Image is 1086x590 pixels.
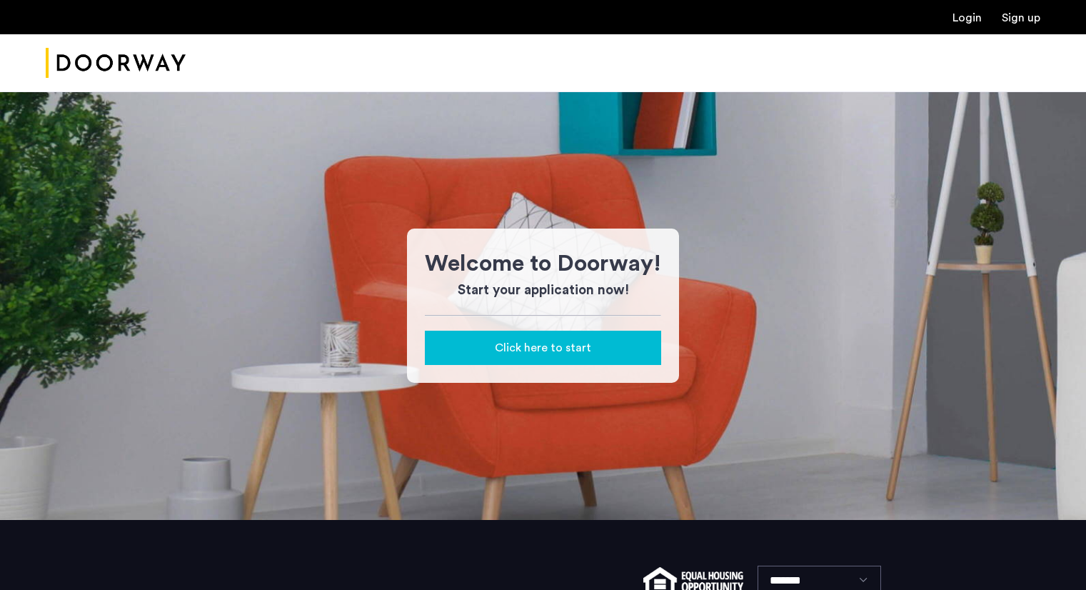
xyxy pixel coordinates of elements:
[952,12,982,24] a: Login
[425,246,661,281] h1: Welcome to Doorway!
[495,339,591,356] span: Click here to start
[1002,12,1040,24] a: Registration
[425,331,661,365] button: button
[46,36,186,90] a: Cazamio Logo
[425,281,661,301] h3: Start your application now!
[46,36,186,90] img: logo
